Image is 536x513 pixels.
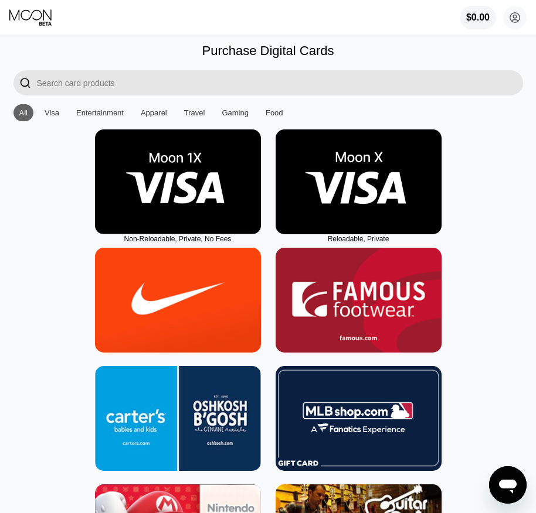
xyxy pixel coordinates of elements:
div: All [13,104,33,121]
div: All [19,108,28,117]
div:  [13,70,37,95]
div: Purchase Digital Cards [202,43,334,59]
div: Apparel [141,108,167,117]
div: Food [266,108,283,117]
input: Search card products [37,70,523,95]
iframe: Button to launch messaging window [489,466,527,504]
div: Visa [45,108,59,117]
div: $0.00 [460,6,496,29]
div: Gaming [216,104,255,121]
div: Entertainment [76,108,124,117]
div: Reloadable, Private [276,235,442,243]
div: Visa [39,104,65,121]
div: Apparel [135,104,173,121]
div: Gaming [222,108,249,117]
div: Travel [178,104,211,121]
div:  [19,76,31,90]
div: Non-Reloadable, Private, No Fees [95,235,261,243]
div: Travel [184,108,205,117]
div: Entertainment [70,104,130,121]
div: Food [260,104,289,121]
div: $0.00 [466,12,490,23]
